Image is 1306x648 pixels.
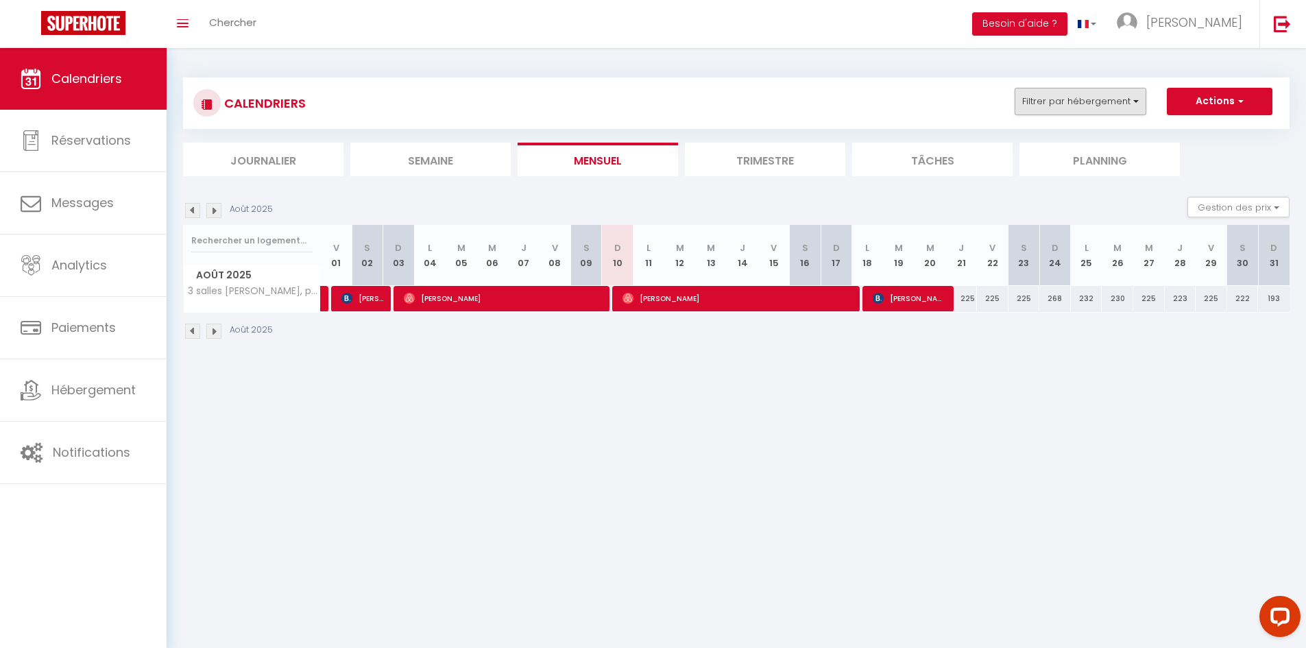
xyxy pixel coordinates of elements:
div: 268 [1039,286,1071,311]
th: 12 [664,225,696,286]
th: 24 [1039,225,1071,286]
th: 08 [540,225,571,286]
abbr: S [1240,241,1246,254]
span: Paiements [51,319,116,336]
span: Réservations [51,132,131,149]
span: Analytics [51,256,107,274]
div: 225 [1133,286,1165,311]
th: 04 [414,225,446,286]
th: 25 [1071,225,1102,286]
abbr: M [1113,241,1122,254]
th: 19 [883,225,915,286]
abbr: J [958,241,964,254]
div: 225 [977,286,1008,311]
span: [PERSON_NAME] [1146,14,1242,31]
th: 07 [508,225,540,286]
input: Rechercher un logement... [191,228,313,253]
div: 222 [1227,286,1259,311]
abbr: V [771,241,777,254]
th: 21 [945,225,977,286]
p: Août 2025 [230,324,273,337]
abbr: M [457,241,465,254]
span: [PERSON_NAME] [622,285,854,311]
abbr: M [488,241,496,254]
abbr: S [802,241,808,254]
button: Gestion des prix [1187,197,1290,217]
abbr: D [395,241,402,254]
th: 18 [852,225,884,286]
span: Août 2025 [184,265,320,285]
p: Août 2025 [230,203,273,216]
abbr: D [833,241,840,254]
abbr: J [1177,241,1183,254]
span: [PERSON_NAME] [404,285,603,311]
th: 22 [977,225,1008,286]
abbr: L [428,241,432,254]
abbr: M [707,241,715,254]
img: Super Booking [41,11,125,35]
li: Journalier [183,143,343,176]
div: 223 [1165,286,1196,311]
span: 3 salles [PERSON_NAME], park free, gare / [GEOGRAPHIC_DATA] [186,286,323,296]
span: Calendriers [51,70,122,87]
abbr: M [926,241,934,254]
th: 23 [1008,225,1040,286]
th: 27 [1133,225,1165,286]
li: Semaine [350,143,511,176]
th: 03 [383,225,415,286]
abbr: V [1208,241,1214,254]
div: 232 [1071,286,1102,311]
span: Notifications [53,444,130,461]
iframe: LiveChat chat widget [1248,590,1306,648]
th: 01 [321,225,352,286]
abbr: M [1145,241,1153,254]
abbr: J [740,241,745,254]
th: 14 [727,225,758,286]
li: Mensuel [518,143,678,176]
abbr: S [364,241,370,254]
th: 28 [1165,225,1196,286]
li: Trimestre [685,143,845,176]
button: Besoin d'aide ? [972,12,1067,36]
abbr: S [583,241,590,254]
th: 26 [1102,225,1133,286]
th: 15 [758,225,790,286]
span: [PERSON_NAME] [873,285,946,311]
th: 06 [476,225,508,286]
th: 31 [1258,225,1290,286]
div: 225 [1008,286,1040,311]
abbr: M [676,241,684,254]
img: logout [1274,15,1291,32]
li: Tâches [852,143,1013,176]
abbr: J [521,241,527,254]
h3: CALENDRIERS [221,88,306,119]
div: 230 [1102,286,1133,311]
div: 193 [1258,286,1290,311]
span: [PERSON_NAME] [341,285,383,311]
th: 13 [696,225,727,286]
abbr: S [1021,241,1027,254]
abbr: L [1085,241,1089,254]
th: 16 [789,225,821,286]
th: 11 [633,225,664,286]
div: 225 [1196,286,1227,311]
th: 30 [1227,225,1259,286]
th: 05 [446,225,477,286]
th: 02 [352,225,383,286]
img: ... [1117,12,1137,33]
abbr: V [333,241,339,254]
button: Actions [1167,88,1272,115]
li: Planning [1019,143,1180,176]
abbr: V [552,241,558,254]
div: 225 [945,286,977,311]
span: Chercher [209,15,256,29]
abbr: L [646,241,651,254]
th: 29 [1196,225,1227,286]
th: 17 [821,225,852,286]
abbr: D [614,241,621,254]
abbr: L [865,241,869,254]
button: Filtrer par hébergement [1015,88,1146,115]
th: 09 [570,225,602,286]
th: 20 [915,225,946,286]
